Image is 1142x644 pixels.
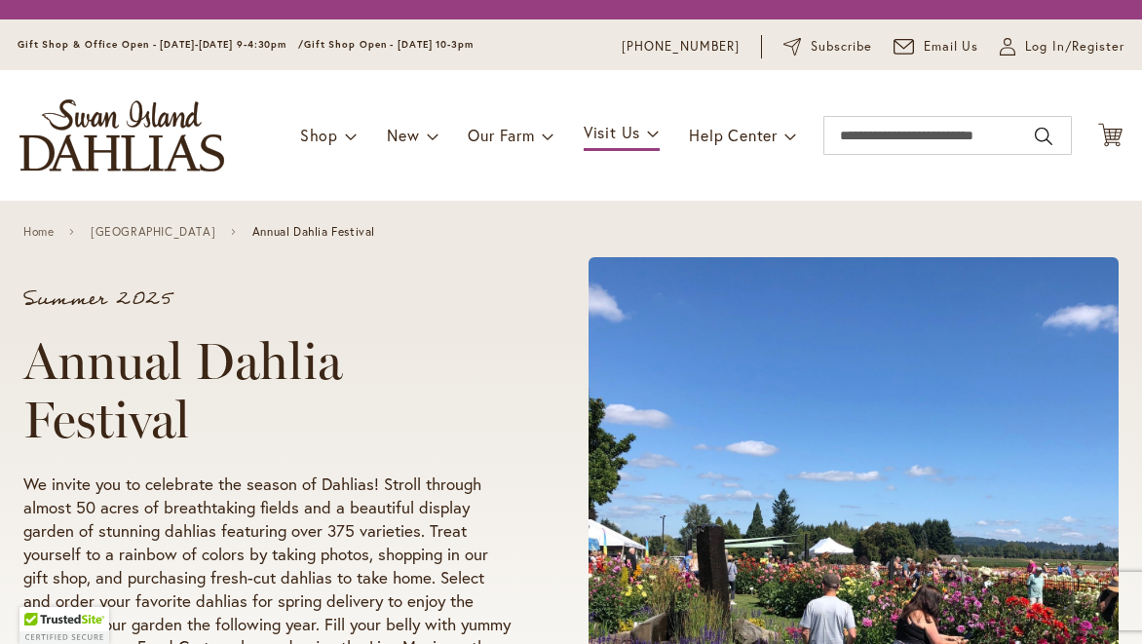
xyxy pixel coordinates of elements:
span: Annual Dahlia Festival [252,225,375,239]
h1: Annual Dahlia Festival [23,332,514,449]
span: Help Center [689,125,778,145]
span: Gift Shop & Office Open - [DATE]-[DATE] 9-4:30pm / [18,38,304,51]
a: store logo [19,99,224,171]
button: Search [1035,121,1052,152]
span: Visit Us [584,122,640,142]
span: New [387,125,419,145]
div: TrustedSite Certified [19,607,109,644]
a: Subscribe [783,37,872,57]
a: Email Us [894,37,979,57]
span: Gift Shop Open - [DATE] 10-3pm [304,38,474,51]
a: Log In/Register [1000,37,1124,57]
a: Home [23,225,54,239]
span: Our Farm [468,125,534,145]
span: Subscribe [811,37,872,57]
span: Email Us [924,37,979,57]
span: Shop [300,125,338,145]
a: [GEOGRAPHIC_DATA] [91,225,215,239]
a: [PHONE_NUMBER] [622,37,740,57]
p: Summer 2025 [23,289,514,309]
span: Log In/Register [1025,37,1124,57]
